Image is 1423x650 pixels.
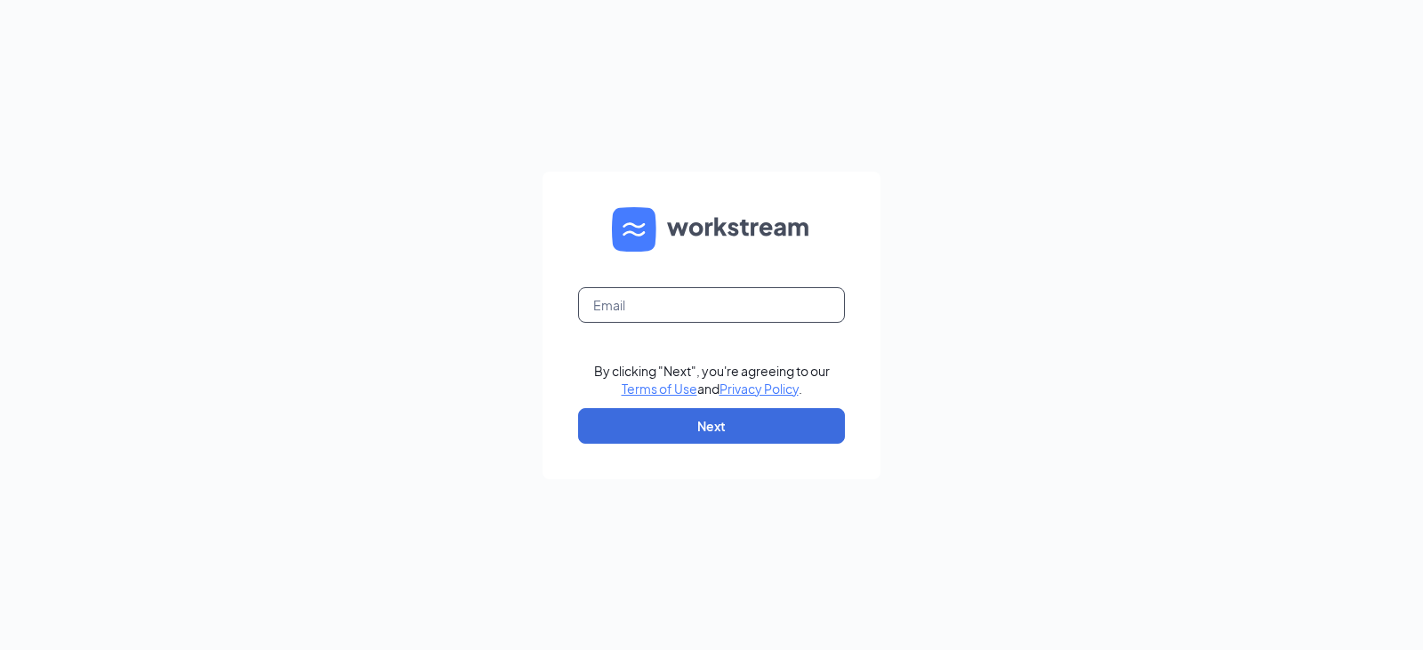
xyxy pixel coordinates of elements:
input: Email [578,287,845,323]
button: Next [578,408,845,444]
a: Privacy Policy [720,381,799,397]
div: By clicking "Next", you're agreeing to our and . [594,362,830,397]
a: Terms of Use [622,381,697,397]
img: WS logo and Workstream text [612,207,811,252]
